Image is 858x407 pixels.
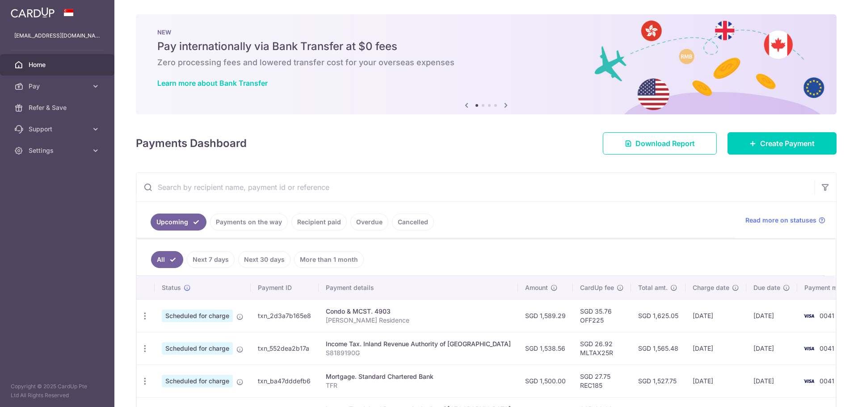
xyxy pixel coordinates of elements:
[157,39,815,54] h5: Pay internationally via Bank Transfer at $0 fees
[686,332,746,365] td: [DATE]
[210,214,288,231] a: Payments on the way
[392,214,434,231] a: Cancelled
[760,138,815,149] span: Create Payment
[291,214,347,231] a: Recipient paid
[573,299,631,332] td: SGD 35.76 OFF225
[162,342,233,355] span: Scheduled for charge
[746,299,797,332] td: [DATE]
[29,82,88,91] span: Pay
[800,343,818,354] img: Bank Card
[29,125,88,134] span: Support
[326,307,511,316] div: Condo & MCST. 4903
[251,332,319,365] td: txn_552dea2b17a
[820,312,834,319] span: 0041
[294,251,364,268] a: More than 1 month
[573,365,631,397] td: SGD 27.75 REC185
[251,299,319,332] td: txn_2d3a7b165e8
[136,173,815,201] input: Search by recipient name, payment id or reference
[326,381,511,390] p: TFR
[11,7,55,18] img: CardUp
[187,251,235,268] a: Next 7 days
[635,138,695,149] span: Download Report
[820,377,834,385] span: 0041
[326,372,511,381] div: Mortgage. Standard Chartered Bank
[14,31,100,40] p: [EMAIL_ADDRESS][DOMAIN_NAME]
[746,332,797,365] td: [DATE]
[136,14,837,114] img: Bank transfer banner
[801,380,849,403] iframe: Opens a widget where you can find more information
[157,29,815,36] p: NEW
[162,375,233,387] span: Scheduled for charge
[326,316,511,325] p: [PERSON_NAME] Residence
[800,310,818,321] img: Bank Card
[525,283,548,292] span: Amount
[157,57,815,68] h6: Zero processing fees and lowered transfer cost for your overseas expenses
[745,216,825,225] a: Read more on statuses
[319,276,518,299] th: Payment details
[686,365,746,397] td: [DATE]
[638,283,668,292] span: Total amt.
[820,344,834,352] span: 0041
[728,132,837,155] a: Create Payment
[136,135,247,151] h4: Payments Dashboard
[745,216,816,225] span: Read more on statuses
[29,60,88,69] span: Home
[518,365,573,397] td: SGD 1,500.00
[800,376,818,386] img: Bank Card
[29,103,88,112] span: Refer & Save
[151,251,183,268] a: All
[151,214,206,231] a: Upcoming
[29,146,88,155] span: Settings
[251,276,319,299] th: Payment ID
[162,283,181,292] span: Status
[580,283,614,292] span: CardUp fee
[631,365,686,397] td: SGD 1,527.75
[326,340,511,348] div: Income Tax. Inland Revenue Authority of [GEOGRAPHIC_DATA]
[603,132,717,155] a: Download Report
[631,332,686,365] td: SGD 1,565.48
[238,251,290,268] a: Next 30 days
[631,299,686,332] td: SGD 1,625.05
[162,310,233,322] span: Scheduled for charge
[350,214,388,231] a: Overdue
[693,283,729,292] span: Charge date
[518,332,573,365] td: SGD 1,538.56
[157,79,268,88] a: Learn more about Bank Transfer
[518,299,573,332] td: SGD 1,589.29
[686,299,746,332] td: [DATE]
[326,348,511,357] p: S8189190G
[753,283,780,292] span: Due date
[746,365,797,397] td: [DATE]
[251,365,319,397] td: txn_ba47dddefb6
[573,332,631,365] td: SGD 26.92 MLTAX25R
